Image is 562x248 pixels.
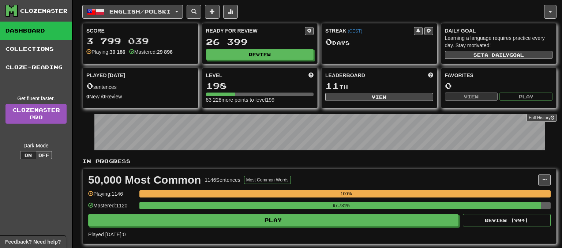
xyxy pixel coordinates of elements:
span: English / Polski [109,8,171,15]
span: Open feedback widget [5,238,61,245]
a: ClozemasterPro [5,104,67,124]
span: Played [DATE] [86,72,125,79]
button: Seta dailygoal [445,51,553,59]
strong: 0 [86,94,89,99]
span: 0 [86,80,93,91]
div: 1146 Sentences [205,176,240,184]
button: Off [36,151,52,159]
div: Clozemaster [20,7,68,15]
div: Day s [325,37,433,47]
div: 50,000 Most Common [88,174,201,185]
div: 198 [206,81,314,90]
div: New / Review [86,93,194,100]
button: Add sentence to collection [205,5,220,19]
span: Score more points to level up [308,72,314,79]
div: 100% [142,190,551,198]
div: Playing: [86,48,125,56]
button: View [445,93,498,101]
button: Search sentences [187,5,201,19]
button: Review (994) [463,214,551,226]
div: Mastered: [129,48,173,56]
div: Mastered: 1120 [88,202,136,214]
button: On [20,151,36,159]
div: Streak [325,27,414,34]
div: Get fluent faster. [5,95,67,102]
div: Score [86,27,194,34]
div: th [325,81,433,91]
button: English/Polski [82,5,183,19]
span: This week in points, UTC [428,72,433,79]
span: a daily [484,52,509,57]
div: Daily Goal [445,27,553,34]
div: 26 399 [206,37,314,46]
div: 97.731% [142,202,541,209]
strong: 29 896 [157,49,173,55]
span: Played [DATE]: 0 [88,232,125,237]
button: Play [88,214,458,226]
span: 11 [325,80,339,91]
div: 83 228 more points to level 199 [206,96,314,104]
a: (CEST) [348,29,362,34]
button: View [325,93,433,101]
div: Learning a language requires practice every day. Stay motivated! [445,34,553,49]
button: Full History [527,114,557,122]
button: More stats [223,5,238,19]
strong: 30 186 [110,49,125,55]
div: Dark Mode [5,142,67,149]
div: Favorites [445,72,553,79]
div: sentences [86,81,194,91]
span: 0 [325,37,332,47]
button: Play [499,93,552,101]
div: 0 [445,81,553,90]
div: 3 799 039 [86,37,194,46]
div: Ready for Review [206,27,305,34]
button: Review [206,49,314,60]
div: Playing: 1146 [88,190,136,202]
span: Leaderboard [325,72,365,79]
span: Level [206,72,222,79]
button: Most Common Words [244,176,291,184]
p: In Progress [82,158,557,165]
strong: 0 [102,94,105,99]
